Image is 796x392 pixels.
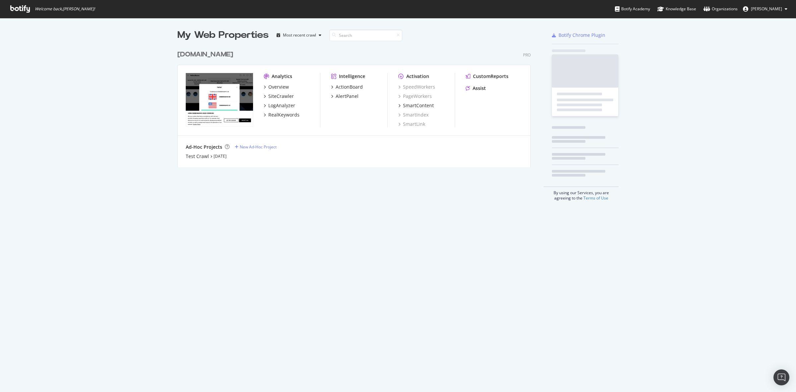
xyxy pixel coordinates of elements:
[583,195,608,201] a: Terms of Use
[268,93,294,100] div: SiteCrawler
[657,6,696,12] div: Knowledge Base
[339,73,365,80] div: Intelligence
[283,33,316,37] div: Most recent crawl
[272,73,292,80] div: Analytics
[264,93,294,100] a: SiteCrawler
[186,73,253,127] img: debenhams.com
[268,84,289,90] div: Overview
[235,144,277,150] a: New Ad-Hoc Project
[403,102,434,109] div: SmartContent
[214,153,227,159] a: [DATE]
[473,85,486,92] div: Assist
[738,4,793,14] button: [PERSON_NAME]
[268,112,299,118] div: RealKeywords
[186,144,222,150] div: Ad-Hoc Projects
[264,102,295,109] a: LogAnalyzer
[559,32,605,39] div: Botify Chrome Plugin
[466,73,508,80] a: CustomReports
[35,6,95,12] span: Welcome back, [PERSON_NAME] !
[398,102,434,109] a: SmartContent
[264,84,289,90] a: Overview
[240,144,277,150] div: New Ad-Hoc Project
[398,93,432,100] a: PageWorkers
[331,93,359,100] a: AlertPanel
[177,42,536,167] div: grid
[615,6,650,12] div: Botify Academy
[523,52,531,58] div: Pro
[544,187,619,201] div: By using our Services, you are agreeing to the
[751,6,782,12] span: Zubair Kakuji
[268,102,295,109] div: LogAnalyzer
[336,93,359,100] div: AlertPanel
[773,369,789,385] div: Open Intercom Messenger
[398,84,435,90] a: SpeedWorkers
[703,6,738,12] div: Organizations
[552,32,605,39] a: Botify Chrome Plugin
[398,112,429,118] a: SmartIndex
[406,73,429,80] div: Activation
[336,84,363,90] div: ActionBoard
[274,30,324,40] button: Most recent crawl
[473,73,508,80] div: CustomReports
[177,29,269,42] div: My Web Properties
[177,50,233,59] div: [DOMAIN_NAME]
[177,50,236,59] a: [DOMAIN_NAME]
[331,84,363,90] a: ActionBoard
[466,85,486,92] a: Assist
[329,30,402,41] input: Search
[398,121,425,127] a: SmartLink
[264,112,299,118] a: RealKeywords
[186,153,209,160] a: Test Crawl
